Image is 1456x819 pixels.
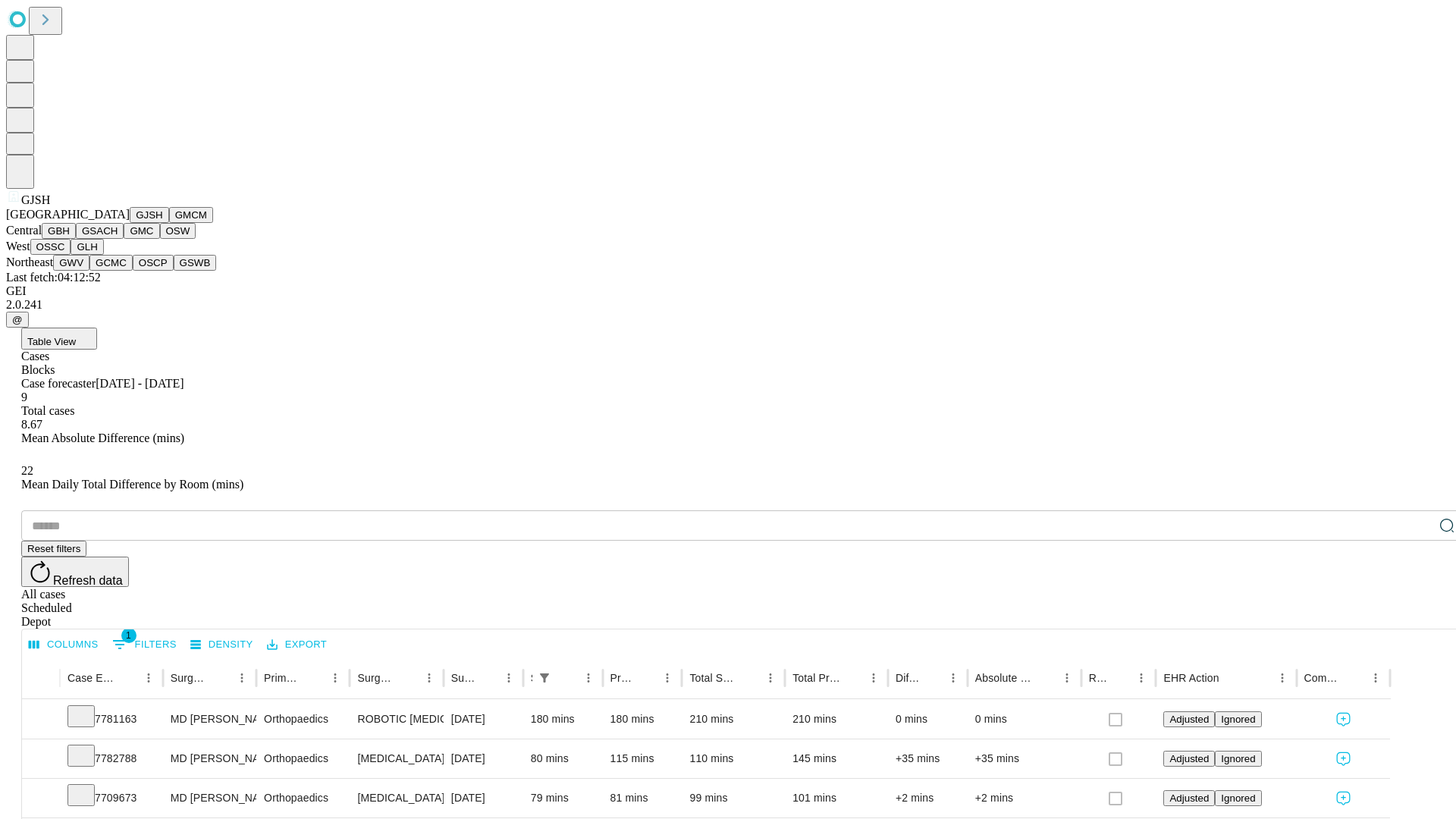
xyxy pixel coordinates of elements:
[21,404,74,417] span: Total cases
[67,672,115,684] div: Case Epic Id
[133,255,174,271] button: OSCP
[303,667,325,689] button: Sort
[21,328,97,350] button: Table View
[1215,790,1261,806] button: Ignored
[1215,751,1261,767] button: Ignored
[792,700,880,739] div: 210 mins
[6,240,30,253] span: West
[1109,667,1131,689] button: Sort
[557,667,578,689] button: Sort
[89,255,133,271] button: GCMC
[171,779,249,817] div: MD [PERSON_NAME] [PERSON_NAME] Md
[6,256,53,268] span: Northeast
[171,700,249,739] div: MD [PERSON_NAME] [PERSON_NAME] Md
[975,779,1074,817] div: +2 mins
[792,672,840,684] div: Total Predicted Duration
[896,700,960,739] div: 0 mins
[419,667,440,689] button: Menu
[1221,667,1242,689] button: Sort
[1221,792,1255,804] span: Ignored
[689,672,737,684] div: Total Scheduled Duration
[760,667,781,689] button: Menu
[896,739,960,778] div: +35 mins
[12,314,23,325] span: @
[21,464,33,477] span: 22
[6,208,130,221] span: [GEOGRAPHIC_DATA]
[578,667,599,689] button: Menu
[451,779,516,817] div: [DATE]
[264,739,342,778] div: Orthopaedics
[30,707,52,733] button: Expand
[67,739,155,778] div: 7782788
[71,239,103,255] button: GLH
[25,633,102,657] button: Select columns
[1163,672,1219,684] div: EHR Action
[21,557,129,587] button: Refresh data
[531,739,595,778] div: 80 mins
[6,312,29,328] button: @
[6,271,101,284] span: Last fetch: 04:12:52
[263,633,331,657] button: Export
[171,672,209,684] div: Surgeon Name
[975,700,1074,739] div: 0 mins
[1169,753,1209,764] span: Adjusted
[264,700,342,739] div: Orthopaedics
[264,779,342,817] div: Orthopaedics
[21,431,184,444] span: Mean Absolute Difference (mins)
[171,739,249,778] div: MD [PERSON_NAME] [PERSON_NAME] Md
[108,632,180,657] button: Show filters
[921,667,943,689] button: Sort
[1215,711,1261,727] button: Ignored
[1304,672,1342,684] div: Comments
[231,667,253,689] button: Menu
[30,239,71,255] button: OSSC
[975,739,1074,778] div: +35 mins
[792,739,880,778] div: 145 mins
[1131,667,1152,689] button: Menu
[1035,667,1056,689] button: Sort
[160,223,196,239] button: OSW
[1365,667,1386,689] button: Menu
[1221,753,1255,764] span: Ignored
[96,377,184,390] span: [DATE] - [DATE]
[534,667,555,689] div: 1 active filter
[210,667,231,689] button: Sort
[1221,714,1255,725] span: Ignored
[498,667,519,689] button: Menu
[610,739,675,778] div: 115 mins
[30,746,52,773] button: Expand
[534,667,555,689] button: Show filters
[477,667,498,689] button: Sort
[635,667,657,689] button: Sort
[1089,672,1109,684] div: Resolved in EHR
[689,779,777,817] div: 99 mins
[30,786,52,812] button: Expand
[451,672,475,684] div: Surgery Date
[67,779,155,817] div: 7709673
[863,667,884,689] button: Menu
[531,672,532,684] div: Scheduled In Room Duration
[121,628,136,643] span: 1
[138,667,159,689] button: Menu
[27,336,76,347] span: Table View
[76,223,124,239] button: GSACH
[357,779,435,817] div: [MEDICAL_DATA] WITH [MEDICAL_DATA] REPAIR
[6,224,42,237] span: Central
[27,543,80,554] span: Reset filters
[610,672,635,684] div: Predicted In Room Duration
[174,255,217,271] button: GSWB
[531,779,595,817] div: 79 mins
[943,667,964,689] button: Menu
[451,700,516,739] div: [DATE]
[21,193,50,206] span: GJSH
[1344,667,1365,689] button: Sort
[1163,790,1215,806] button: Adjusted
[1056,667,1078,689] button: Menu
[53,574,123,587] span: Refresh data
[21,391,27,403] span: 9
[357,672,395,684] div: Surgery Name
[264,672,302,684] div: Primary Service
[124,223,159,239] button: GMC
[169,207,213,223] button: GMCM
[67,700,155,739] div: 7781163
